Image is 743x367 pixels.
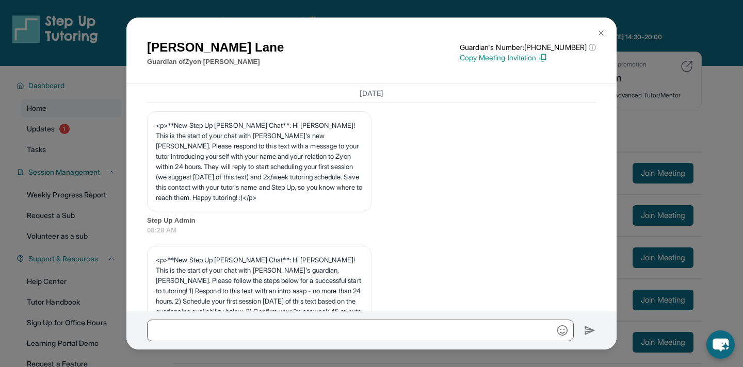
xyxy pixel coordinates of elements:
[706,330,735,359] button: chat-button
[589,42,596,53] span: ⓘ
[147,215,596,226] span: Step Up Admin
[156,255,363,347] p: <p>**New Step Up [PERSON_NAME] Chat**: Hi [PERSON_NAME]! This is the start of your chat with [PER...
[597,29,605,37] img: Close Icon
[538,53,547,62] img: Copy Icon
[460,53,596,63] p: Copy Meeting Invitation
[147,57,284,67] p: Guardian of Zyon [PERSON_NAME]
[584,324,596,337] img: Send icon
[147,38,284,57] h1: [PERSON_NAME] Lane
[147,225,596,236] span: 08:28 AM
[460,42,596,53] p: Guardian's Number: [PHONE_NUMBER]
[557,325,568,336] img: Emoji
[156,120,363,203] p: <p>**New Step Up [PERSON_NAME] Chat**: Hi [PERSON_NAME]! This is the start of your chat with [PER...
[147,88,596,98] h3: [DATE]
